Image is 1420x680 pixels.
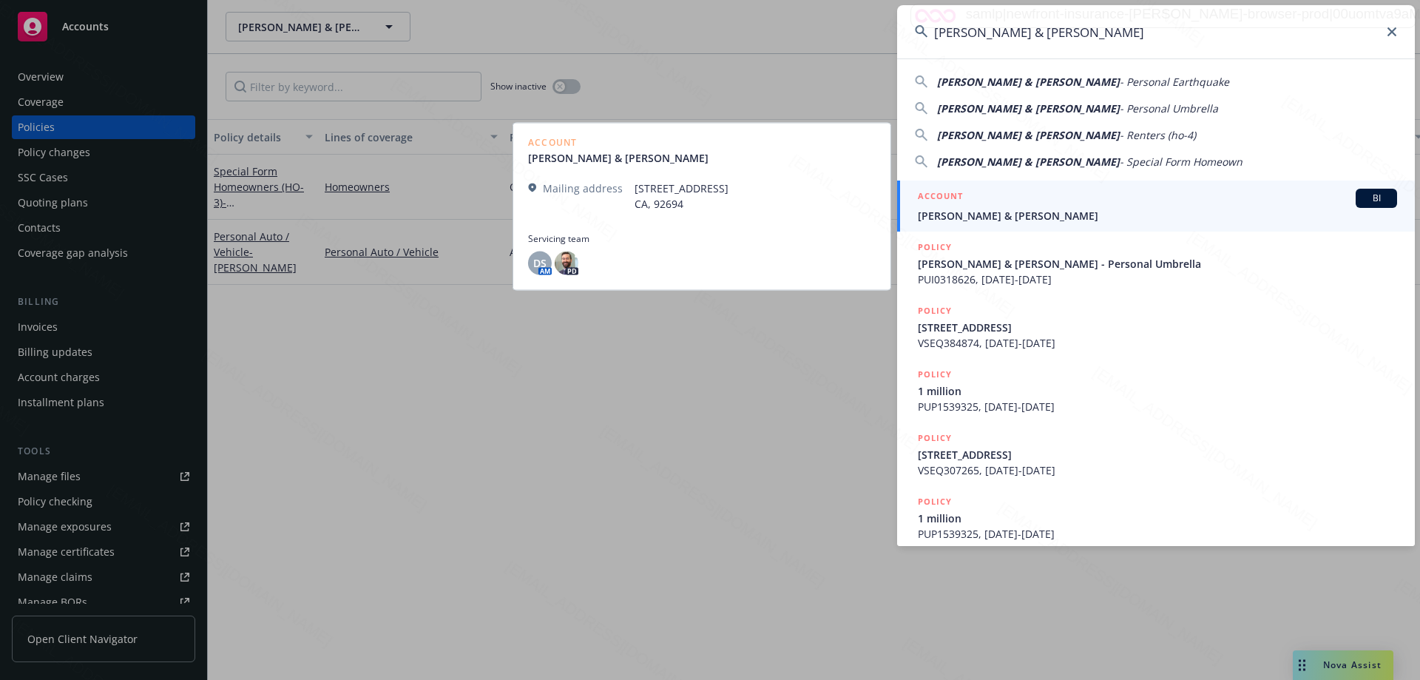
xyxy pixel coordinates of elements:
[897,359,1415,423] a: POLICY1 millionPUP1539325, [DATE]-[DATE]
[918,431,952,445] h5: POLICY
[897,295,1415,359] a: POLICY[STREET_ADDRESS]VSEQ384874, [DATE]-[DATE]
[918,399,1397,414] span: PUP1539325, [DATE]-[DATE]
[1362,192,1391,205] span: BI
[897,181,1415,232] a: ACCOUNTBI[PERSON_NAME] & [PERSON_NAME]
[1120,155,1242,169] span: - Special Form Homeown
[918,272,1397,287] span: PUI0318626, [DATE]-[DATE]
[897,5,1415,58] input: Search...
[918,208,1397,223] span: [PERSON_NAME] & [PERSON_NAME]
[918,383,1397,399] span: 1 million
[918,240,952,255] h5: POLICY
[897,486,1415,550] a: POLICY1 millionPUP1539325, [DATE]-[DATE]
[918,367,952,382] h5: POLICY
[918,303,952,318] h5: POLICY
[937,155,1120,169] span: [PERSON_NAME] & [PERSON_NAME]
[918,494,952,509] h5: POLICY
[918,462,1397,478] span: VSEQ307265, [DATE]-[DATE]
[1120,75,1229,89] span: - Personal Earthquake
[897,423,1415,486] a: POLICY[STREET_ADDRESS]VSEQ307265, [DATE]-[DATE]
[937,101,1120,115] span: [PERSON_NAME] & [PERSON_NAME]
[918,447,1397,462] span: [STREET_ADDRESS]
[918,256,1397,272] span: [PERSON_NAME] & [PERSON_NAME] - Personal Umbrella
[937,75,1120,89] span: [PERSON_NAME] & [PERSON_NAME]
[918,189,963,206] h5: ACCOUNT
[1120,101,1218,115] span: - Personal Umbrella
[918,320,1397,335] span: [STREET_ADDRESS]
[918,335,1397,351] span: VSEQ384874, [DATE]-[DATE]
[897,232,1415,295] a: POLICY[PERSON_NAME] & [PERSON_NAME] - Personal UmbrellaPUI0318626, [DATE]-[DATE]
[918,511,1397,526] span: 1 million
[1120,128,1196,142] span: - Renters (ho-4)
[937,128,1120,142] span: [PERSON_NAME] & [PERSON_NAME]
[918,526,1397,542] span: PUP1539325, [DATE]-[DATE]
